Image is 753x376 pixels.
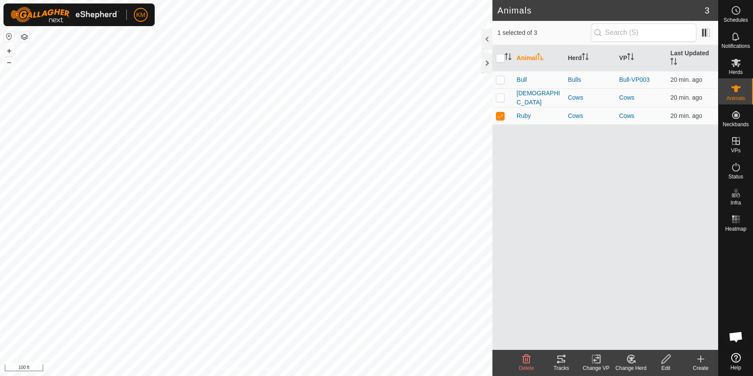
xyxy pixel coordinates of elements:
[670,94,702,101] span: Oct 8, 2025, 7:36 AM
[670,76,702,83] span: Oct 8, 2025, 7:36 AM
[723,17,748,23] span: Schedules
[517,111,531,121] span: Ruby
[513,45,565,71] th: Animal
[670,112,702,119] span: Oct 8, 2025, 7:36 AM
[619,76,650,83] a: Bull-VP003
[726,96,745,101] span: Animals
[614,364,648,372] div: Change Herd
[728,174,743,179] span: Status
[648,364,683,372] div: Edit
[729,70,743,75] span: Herds
[498,5,705,16] h2: Animals
[722,44,750,49] span: Notifications
[683,364,718,372] div: Create
[619,94,634,101] a: Cows
[10,7,119,23] img: Gallagher Logo
[4,31,14,42] button: Reset Map
[4,46,14,56] button: +
[517,89,561,107] span: [DEMOGRAPHIC_DATA]
[582,54,589,61] p-sorticon: Activate to sort
[498,28,591,37] span: 1 selected of 3
[722,122,749,127] span: Neckbands
[670,59,677,66] p-sorticon: Activate to sort
[254,365,280,373] a: Contact Us
[505,54,512,61] p-sorticon: Activate to sort
[591,23,696,42] input: Search (S)
[579,364,614,372] div: Change VP
[568,75,612,84] div: Bulls
[4,57,14,67] button: –
[212,365,244,373] a: Privacy Policy
[537,54,544,61] p-sorticon: Activate to sort
[730,365,741,370] span: Help
[519,365,534,371] span: Delete
[731,148,740,153] span: VPs
[719,349,753,374] a: Help
[619,112,634,119] a: Cows
[667,45,718,71] th: Last Updated
[564,45,616,71] th: Herd
[19,32,30,42] button: Map Layers
[616,45,667,71] th: VP
[730,200,741,205] span: Infra
[725,226,746,232] span: Heatmap
[723,324,749,350] div: Open chat
[544,364,579,372] div: Tracks
[627,54,634,61] p-sorticon: Activate to sort
[568,93,612,102] div: Cows
[517,75,527,84] span: Bull
[136,10,146,20] span: KM
[705,4,709,17] span: 3
[568,111,612,121] div: Cows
